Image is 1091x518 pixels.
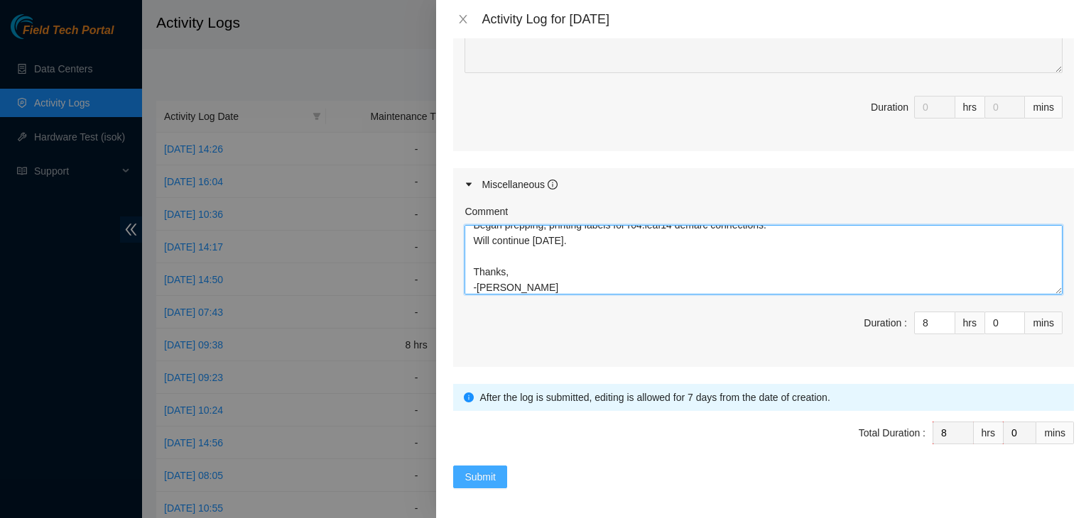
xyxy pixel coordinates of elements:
[548,180,558,189] span: info-circle
[457,13,469,25] span: close
[464,392,474,402] span: info-circle
[1025,96,1063,119] div: mins
[859,425,926,441] div: Total Duration :
[482,177,558,192] div: Miscellaneous
[465,4,1063,73] textarea: Comment
[1036,421,1074,444] div: mins
[465,469,496,485] span: Submit
[864,315,907,331] div: Duration :
[1025,312,1063,334] div: mins
[453,465,507,488] button: Submit
[974,421,1004,444] div: hrs
[465,180,473,189] span: caret-right
[479,390,1063,405] div: After the log is submitted, editing is allowed for 7 days from the date of creation.
[465,225,1063,294] textarea: Comment
[453,13,473,26] button: Close
[955,312,985,334] div: hrs
[871,99,908,115] div: Duration
[955,96,985,119] div: hrs
[465,204,508,219] label: Comment
[453,168,1074,201] div: Miscellaneous info-circle
[482,11,1074,27] div: Activity Log for [DATE]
